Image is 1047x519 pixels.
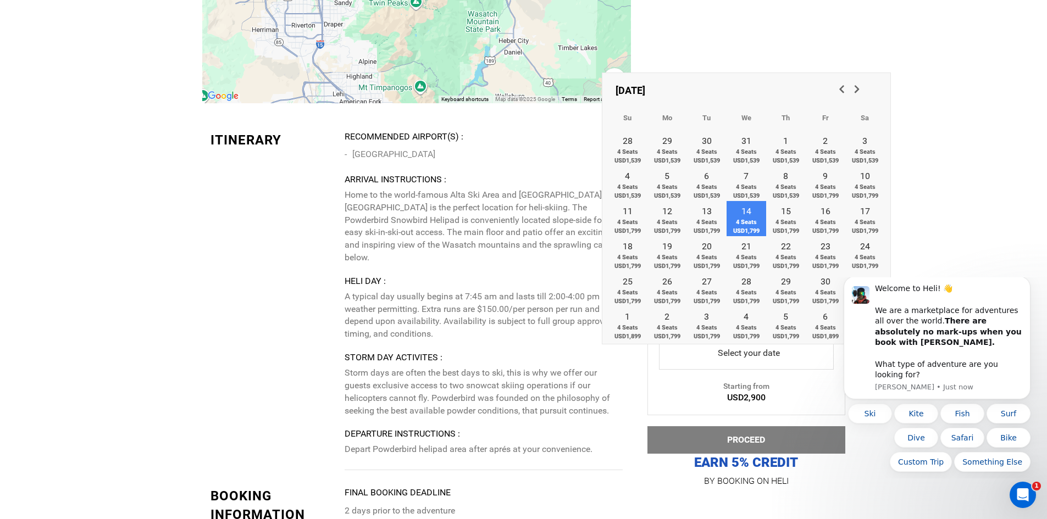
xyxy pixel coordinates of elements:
[67,126,111,146] button: Quick reply: Kite
[113,126,157,146] button: Quick reply: Fish
[1032,482,1041,490] span: 1
[345,189,622,264] p: Home to the world-famous Alta Ski Area and [GEOGRAPHIC_DATA], [GEOGRAPHIC_DATA] is the perfect lo...
[647,253,687,270] span: 4 Seats USD1,799
[608,166,647,201] a: 44 SeatsUSD1,539
[647,201,687,236] a: 124 SeatsUSD1,799
[647,426,845,454] button: PROCEED
[727,201,766,236] a: 144 SeatsUSD1,799
[48,39,195,69] b: There are absolutely no mark-ups when you book with [PERSON_NAME].
[827,277,1047,478] iframe: Intercom notifications message
[766,271,806,306] a: 294 SeatsUSD1,799
[584,96,628,102] a: Report a map error
[608,253,647,270] span: 4 Seats USD1,799
[608,105,647,131] th: Sunday
[845,166,885,201] a: 104 SeatsUSD1,799
[345,291,622,341] p: A typical day usually begins at 7:45 am and lasts till 2:00-4:00 pm daily, weather permitting. Ex...
[766,323,806,341] span: 4 Seats USD1,799
[845,236,885,271] a: 244 SeatsUSD1,799
[608,306,647,342] a: 14 SeatsUSD1,899
[210,131,337,149] div: Itinerary
[159,150,203,170] button: Quick reply: Bike
[687,288,727,305] span: 4 Seats USD1,799
[806,148,845,165] span: 4 Seats USD1,539
[806,288,845,305] span: 4 Seats USD1,799
[845,201,885,236] a: 174 SeatsUSD1,799
[647,105,687,131] th: Monday
[806,218,845,235] span: 4 Seats USD1,799
[766,105,806,131] th: Thursday
[345,174,622,186] div: Arrival Instructions :
[608,131,647,166] a: 284 SeatsUSD1,539
[608,323,647,341] span: 4 Seats USD1,899
[441,96,489,103] button: Keyboard shortcuts
[495,96,555,102] span: Map data ©2025 Google
[766,236,806,271] a: 224 SeatsUSD1,799
[603,68,625,90] button: Map camera controls
[766,148,806,165] span: 4 Seats USD1,539
[647,218,687,235] span: 4 Seats USD1,799
[766,183,806,200] span: 4 Seats USD1,539
[113,150,157,170] button: Quick reply: Safari
[63,175,125,194] button: Quick reply: Custom Trip
[562,96,577,102] a: Terms (opens in new tab)
[766,218,806,235] span: 4 Seats USD1,799
[727,288,766,305] span: 4 Seats USD1,799
[608,183,647,200] span: 4 Seats USD1,539
[159,126,203,146] button: Quick reply: Surf
[687,131,727,166] a: 304 SeatsUSD1,539
[833,81,852,99] a: Previous
[687,148,727,165] span: 4 Seats USD1,539
[727,218,766,235] span: 4 Seats USD1,799
[806,166,845,201] a: 94 SeatsUSD1,799
[727,148,766,165] span: 4 Seats USD1,539
[687,183,727,200] span: 4 Seats USD1,539
[727,183,766,200] span: 4 Seats USD1,539
[727,306,766,342] a: 44 SeatsUSD1,799
[806,253,845,270] span: 4 Seats USD1,799
[727,131,766,166] a: 314 SeatsUSD1,539
[727,271,766,306] a: 284 SeatsUSD1,799
[345,428,622,440] div: Departure Instructions :
[806,323,845,341] span: 4 Seats USD1,899
[608,288,647,305] span: 4 Seats USD1,799
[806,236,845,271] a: 234 SeatsUSD1,799
[345,443,622,456] p: Depart Powderbird helipad area after aprés at your convenience.
[647,271,687,306] a: 264 SeatsUSD1,799
[345,351,622,364] div: Storm Day Activites :
[48,105,195,115] p: Message from Carl, sent Just now
[845,218,885,235] span: 4 Seats USD1,799
[345,275,622,288] div: Heli Day :
[845,105,885,131] th: Saturday
[727,236,766,271] a: 214 SeatsUSD1,799
[16,126,203,194] div: Quick reply options
[67,150,111,170] button: Quick reply: Dive
[647,473,845,489] p: BY BOOKING ON HELI
[48,6,195,103] div: Welcome to Heli! 👋 We are a marketplace for adventures all over the world. What type of adventure...
[345,367,622,417] p: Storm days are often the best days to ski, this is why we offer our guests exclusive access to tw...
[205,89,241,103] a: Open this area in Google Maps (opens a new window)
[845,271,885,306] a: 314 SeatsUSD1,799
[766,288,806,305] span: 4 Seats USD1,799
[647,288,687,305] span: 4 Seats USD1,799
[806,271,845,306] a: 304 SeatsUSD1,799
[766,253,806,270] span: 4 Seats USD1,799
[608,236,647,271] a: 184 SeatsUSD1,799
[806,131,845,166] a: 24 SeatsUSD1,539
[205,89,241,103] img: Google
[647,131,687,166] a: 294 SeatsUSD1,539
[766,306,806,342] a: 54 SeatsUSD1,799
[608,148,647,165] span: 4 Seats USD1,539
[345,487,451,498] strong: Final booking deadline
[345,146,622,163] li: [GEOGRAPHIC_DATA]
[727,166,766,201] a: 74 SeatsUSD1,539
[806,183,845,200] span: 4 Seats USD1,799
[806,201,845,236] a: 164 SeatsUSD1,799
[727,323,766,341] span: 4 Seats USD1,799
[687,306,727,342] a: 34 SeatsUSD1,799
[806,306,845,342] a: 64 SeatsUSD1,899
[727,253,766,270] span: 4 Seats USD1,799
[687,323,727,341] span: 4 Seats USD1,799
[647,236,687,271] a: 194 SeatsUSD1,799
[806,105,845,131] th: Friday
[647,183,687,200] span: 4 Seats USD1,539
